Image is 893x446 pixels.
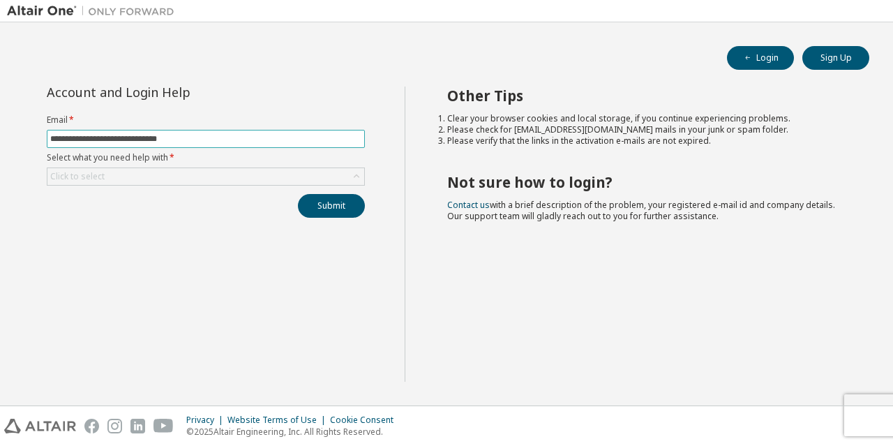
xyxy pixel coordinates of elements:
li: Clear your browser cookies and local storage, if you continue experiencing problems. [447,113,845,124]
label: Select what you need help with [47,152,365,163]
div: Account and Login Help [47,87,301,98]
img: Altair One [7,4,181,18]
img: linkedin.svg [130,419,145,433]
button: Sign Up [802,46,869,70]
button: Login [727,46,794,70]
img: altair_logo.svg [4,419,76,433]
img: instagram.svg [107,419,122,433]
div: Click to select [47,168,364,185]
h2: Other Tips [447,87,845,105]
p: © 2025 Altair Engineering, Inc. All Rights Reserved. [186,426,402,438]
div: Privacy [186,415,227,426]
li: Please verify that the links in the activation e-mails are not expired. [447,135,845,147]
a: Contact us [447,199,490,211]
li: Please check for [EMAIL_ADDRESS][DOMAIN_NAME] mails in your junk or spam folder. [447,124,845,135]
span: with a brief description of the problem, your registered e-mail id and company details. Our suppo... [447,199,835,222]
div: Website Terms of Use [227,415,330,426]
img: youtube.svg [153,419,174,433]
label: Email [47,114,365,126]
button: Submit [298,194,365,218]
img: facebook.svg [84,419,99,433]
h2: Not sure how to login? [447,173,845,191]
div: Click to select [50,171,105,182]
div: Cookie Consent [330,415,402,426]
